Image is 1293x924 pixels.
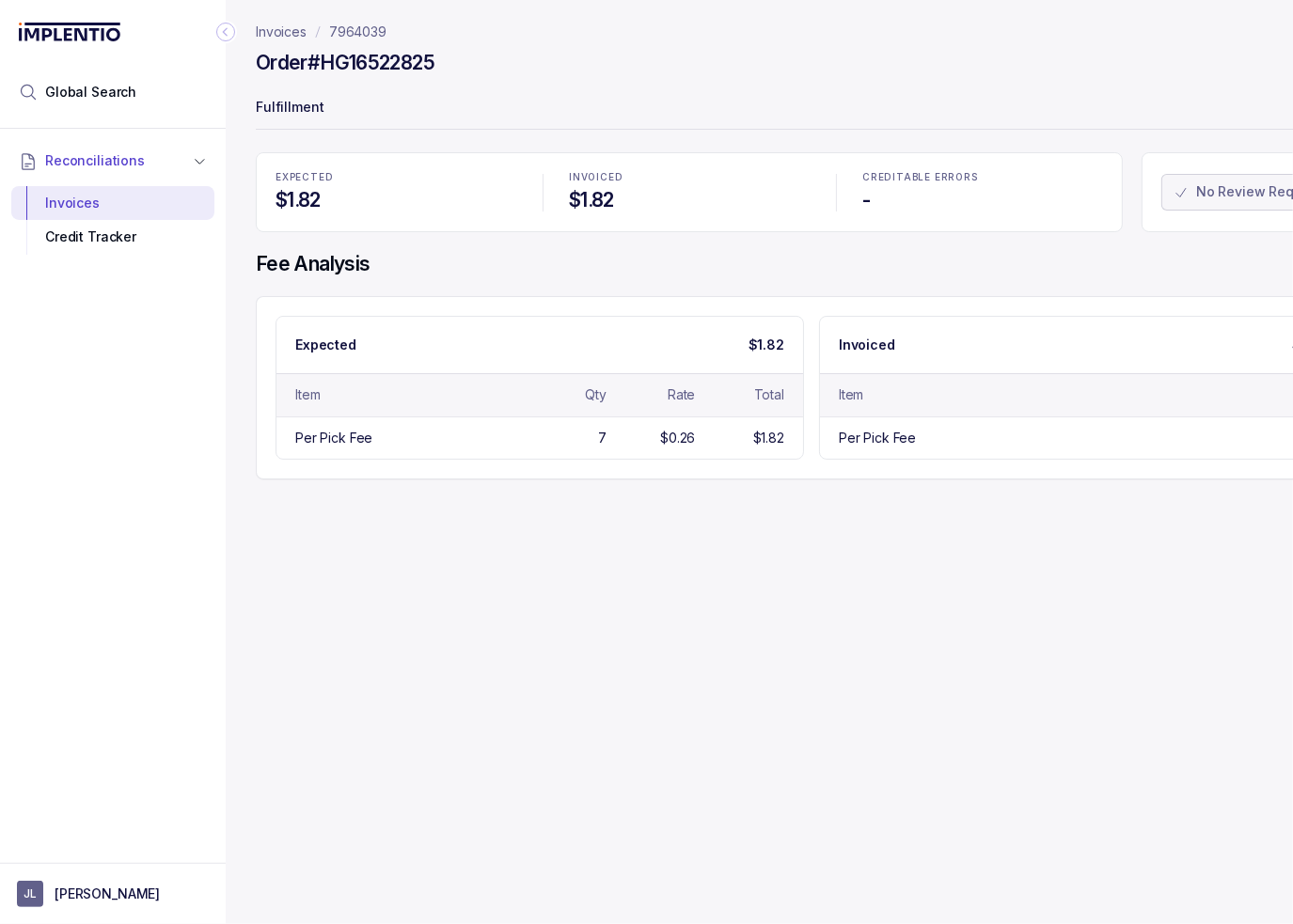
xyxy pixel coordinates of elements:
div: $0.26 [660,429,695,447]
p: Expected [295,336,356,354]
div: Total [754,385,784,404]
div: Per Pick Fee [295,429,372,447]
span: Global Search [45,83,136,102]
p: $1.82 [749,336,784,354]
a: 7964039 [329,23,386,41]
h4: Order #HG16522825 [256,50,434,76]
div: $1.82 [753,429,784,447]
a: Invoices [256,23,307,41]
div: 7 [598,429,607,447]
div: Item [839,385,863,404]
nav: breadcrumb [256,23,386,41]
div: Collapse Icon [214,21,237,43]
button: User initials[PERSON_NAME] [17,881,209,907]
div: Reconciliations [11,182,214,258]
p: [PERSON_NAME] [55,885,160,903]
div: Item [295,385,320,404]
div: Invoices [26,186,199,220]
span: Reconciliations [45,151,145,170]
div: Per Pick Fee [839,429,916,447]
h4: $1.82 [569,187,810,213]
span: User initials [17,881,43,907]
button: Reconciliations [11,140,214,181]
h4: - [862,187,1103,213]
p: Invoiced [839,336,895,354]
div: Rate [668,385,695,404]
div: Credit Tracker [26,220,199,254]
p: INVOICED [569,172,810,183]
h4: $1.82 [276,187,516,213]
p: EXPECTED [276,172,516,183]
p: CREDITABLE ERRORS [862,172,1103,183]
div: Qty [585,385,607,404]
